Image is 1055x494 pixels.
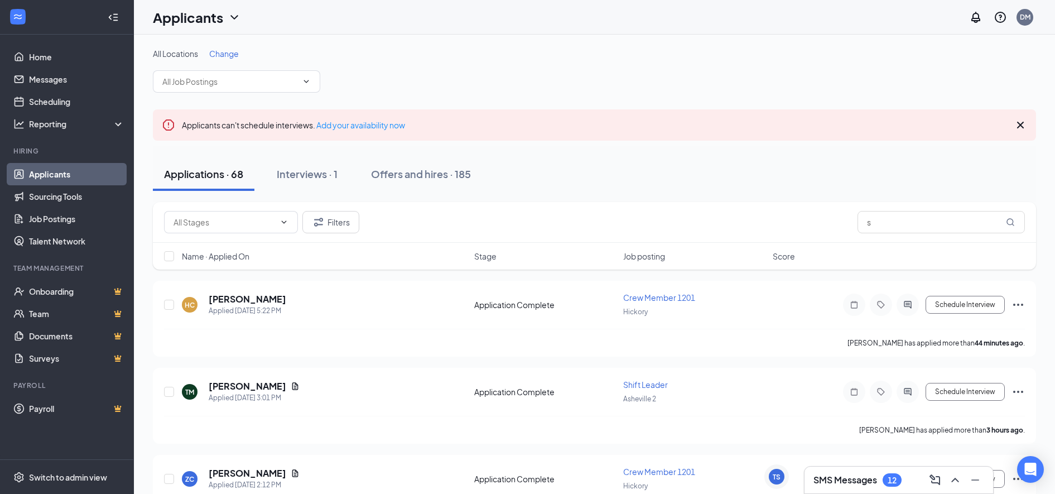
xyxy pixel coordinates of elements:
a: Talent Network [29,230,124,252]
p: [PERSON_NAME] has applied more than . [847,338,1025,348]
span: Hickory [623,482,648,490]
b: 44 minutes ago [975,339,1023,347]
div: Application Complete [474,386,617,397]
div: HC [185,300,195,310]
svg: Ellipses [1011,298,1025,311]
div: Applied [DATE] 3:01 PM [209,392,300,404]
div: Offers and hires · 185 [371,167,471,181]
span: Name · Applied On [182,251,249,262]
span: Change [209,49,239,59]
svg: Analysis [13,118,25,130]
a: Sourcing Tools [29,185,124,208]
div: Application Complete [474,473,617,485]
div: Applications · 68 [164,167,243,181]
input: Search in applications [858,211,1025,233]
h1: Applicants [153,8,223,27]
svg: ChevronDown [228,11,241,24]
svg: Document [291,382,300,391]
svg: Settings [13,472,25,483]
input: All Stages [174,216,275,228]
svg: Note [847,387,861,396]
svg: Tag [874,300,888,309]
div: Applied [DATE] 2:12 PM [209,479,300,491]
h3: SMS Messages [813,474,877,486]
div: Open Intercom Messenger [1017,456,1044,483]
svg: Collapse [108,12,119,23]
a: Home [29,46,124,68]
svg: ChevronDown [280,218,288,227]
input: All Job Postings [162,75,297,88]
a: Applicants [29,163,124,185]
span: All Locations [153,49,198,59]
div: Interviews · 1 [277,167,338,181]
svg: Note [847,300,861,309]
span: Crew Member 1201 [623,467,695,477]
svg: WorkstreamLogo [12,11,23,22]
div: Team Management [13,263,122,273]
b: 3 hours ago [986,426,1023,434]
svg: Error [162,118,175,132]
button: Schedule Interview [926,296,1005,314]
div: Applied [DATE] 5:22 PM [209,305,286,316]
svg: Filter [312,215,325,229]
span: Stage [474,251,497,262]
a: SurveysCrown [29,347,124,370]
a: Add your availability now [316,120,405,130]
svg: ChevronUp [948,473,962,487]
svg: Ellipses [1011,472,1025,486]
h5: [PERSON_NAME] [209,467,286,479]
div: Switch to admin view [29,472,107,483]
div: TS [773,472,781,482]
button: Schedule Interview [926,383,1005,401]
span: Asheville 2 [623,395,656,403]
h5: [PERSON_NAME] [209,293,286,305]
div: DM [1020,12,1030,22]
a: DocumentsCrown [29,325,124,347]
p: [PERSON_NAME] has applied more than . [859,425,1025,435]
span: Shift Leader [623,380,668,390]
span: Applicants can't schedule interviews. [182,120,405,130]
svg: ActiveChat [901,387,914,396]
svg: MagnifyingGlass [1006,218,1015,227]
span: Hickory [623,308,648,316]
div: 12 [888,476,897,485]
div: ZC [185,474,194,484]
svg: Cross [1014,118,1027,132]
a: OnboardingCrown [29,280,124,303]
div: TM [185,387,194,397]
div: Payroll [13,381,122,390]
svg: Tag [874,387,888,396]
svg: QuestionInfo [994,11,1007,24]
button: ComposeMessage [926,471,944,489]
a: Messages [29,68,124,90]
button: Filter Filters [302,211,359,233]
a: TeamCrown [29,303,124,325]
svg: Ellipses [1011,385,1025,399]
svg: ComposeMessage [928,473,942,487]
div: Reporting [29,118,125,130]
div: Application Complete [474,299,617,310]
svg: Notifications [969,11,982,24]
a: Job Postings [29,208,124,230]
div: Hiring [13,146,122,156]
a: PayrollCrown [29,397,124,420]
svg: Document [291,469,300,478]
a: Scheduling [29,90,124,113]
span: Job posting [623,251,665,262]
svg: ActiveChat [901,300,914,309]
svg: ChevronDown [302,77,311,86]
button: Minimize [966,471,984,489]
span: Crew Member 1201 [623,292,695,303]
svg: Minimize [969,473,982,487]
span: Score [773,251,795,262]
h5: [PERSON_NAME] [209,380,286,392]
button: ChevronUp [946,471,964,489]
